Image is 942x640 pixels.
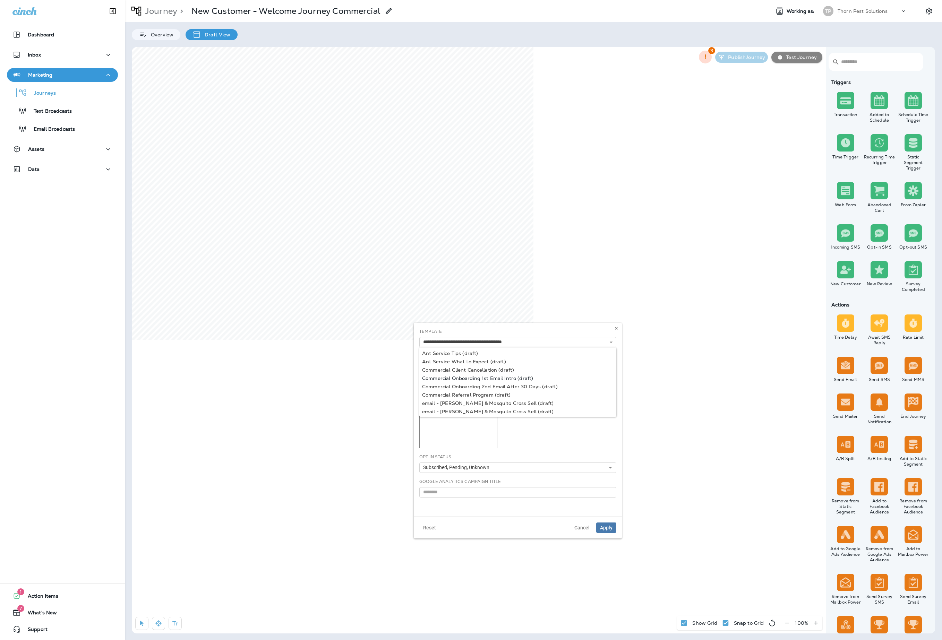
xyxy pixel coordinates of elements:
div: Incoming SMS [830,244,861,250]
span: Working as: [787,8,816,14]
button: Cancel [571,522,593,533]
span: 3 [708,47,715,54]
button: 1Action Items [7,589,118,603]
span: Cancel [574,525,590,530]
div: From Zapier [898,202,929,208]
div: Triggers [829,79,930,85]
button: Dashboard [7,28,118,42]
p: Marketing [28,72,52,78]
p: Journey [142,6,177,16]
div: Add to Google Ads Audience [830,546,861,557]
p: Test Journey [783,54,817,60]
div: New Customer [830,281,861,287]
div: Added to Schedule [864,112,895,123]
span: What's New [21,610,57,618]
div: Remove from Facebook Audience [898,498,929,515]
div: email - [PERSON_NAME] & Mosquito Cross Sell (draft) [422,400,614,406]
label: Opt In Status [419,454,451,460]
div: Recurring Time Trigger [864,154,895,165]
div: Transaction [830,112,861,118]
span: Action Items [21,593,58,602]
div: Commercial Referral Program (draft) [422,392,614,398]
div: Send Email [830,377,861,382]
div: Opt-out SMS [898,244,929,250]
div: Time Delay [830,335,861,340]
div: Send Survey SMS [864,594,895,605]
div: A/B Split [830,456,861,461]
div: Remove from Static Segment [830,498,861,515]
p: Dashboard [28,32,54,37]
div: Ant Service Tips (draft) [422,351,614,356]
p: Thorn Pest Solutions [838,8,888,14]
div: Add to Mailbox Power [898,546,929,557]
div: Send SMS [864,377,895,382]
div: Send MMS [898,377,929,382]
div: Commercial Onboarding 2nd Email After 30 Days (draft) [422,384,614,389]
span: Subscribed, Pending, Unknown [423,465,492,470]
button: Marketing [7,68,118,82]
button: Subscribed, Pending, Unknown [419,462,616,473]
span: Support [21,626,48,635]
div: Opt-in SMS [864,244,895,250]
p: 100 % [795,620,808,626]
div: TP [823,6,833,16]
p: Inbox [28,52,41,58]
p: > [177,6,183,16]
div: Remove from Google Ads Audience [864,546,895,563]
div: Actions [829,302,930,308]
div: Abandoned Cart [864,202,895,213]
p: Text Broadcasts [27,108,72,115]
button: Email Broadcasts [7,121,118,136]
div: Static Segment Trigger [898,154,929,171]
div: Send Mailer [830,414,861,419]
label: Google Analytics Campaign Title [419,479,501,484]
button: Collapse Sidebar [103,4,122,18]
button: 7What's New [7,606,118,620]
button: Apply [596,522,616,533]
div: Schedule Time Trigger [898,112,929,123]
button: Reset [419,522,440,533]
span: 7 [17,605,24,612]
button: Support [7,622,118,636]
div: End Journey [898,414,929,419]
div: Time Trigger [830,154,861,160]
div: email - [PERSON_NAME] & Mosquito Cross Sell (draft) [422,409,614,414]
div: Add to Static Segment [898,456,929,467]
button: Test Journey [771,52,822,63]
div: Web Form [830,202,861,208]
div: Commercial Client Cancellation (draft) [422,367,614,373]
p: Email Broadcasts [27,126,75,133]
button: Settings [923,5,935,17]
div: Add to Facebook Audience [864,498,895,515]
button: Data [7,162,118,176]
p: New Customer - Welcome Journey Commercial [191,6,380,16]
button: Text Broadcasts [7,103,118,118]
p: Show Grid [692,620,717,626]
p: Journeys [27,90,56,97]
div: Send Survey Email [898,594,929,605]
p: Assets [28,146,44,152]
div: Await SMS Reply [864,335,895,346]
button: Assets [7,142,118,156]
button: Inbox [7,48,118,62]
span: 1 [17,588,24,595]
label: Template [419,329,442,334]
div: Commercial Onboarding 1st Email Intro (draft) [422,375,614,381]
span: Apply [600,525,613,530]
button: Journeys [7,85,118,100]
div: Rate Limit [898,335,929,340]
span: Reset [423,525,436,530]
div: Ant Service What to Expect (draft) [422,359,614,364]
p: Draft View [201,32,230,37]
div: A/B Testing [864,456,895,461]
p: Snap to Grid [734,620,764,626]
p: Data [28,166,40,172]
div: Send Notification [864,414,895,425]
div: Remove from Mailbox Power [830,594,861,605]
div: Survey Completed [898,281,929,292]
div: New Review [864,281,895,287]
p: Overview [147,32,173,37]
